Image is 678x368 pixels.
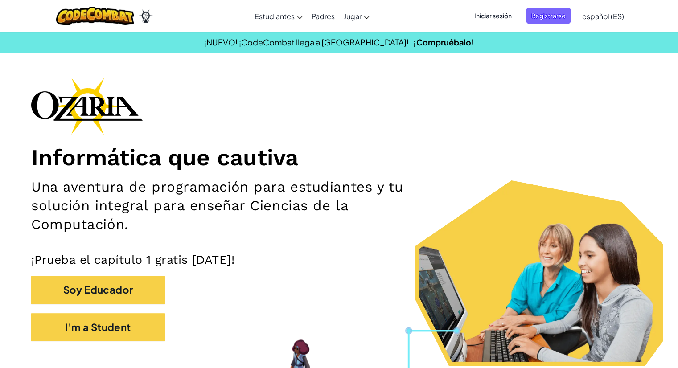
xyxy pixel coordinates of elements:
img: CodeCombat logo [56,7,134,25]
a: español (ES) [578,4,629,28]
span: ¡NUEVO! ¡CodeCombat llega a [GEOGRAPHIC_DATA]! [204,37,409,47]
span: Jugar [344,12,362,21]
button: I'm a Student [31,313,165,341]
img: Ozaria branding logo [31,78,143,135]
button: Registrarse [526,8,571,24]
a: Jugar [339,4,374,28]
button: Soy Educador [31,276,165,304]
span: Estudiantes [255,12,295,21]
p: ¡Prueba el capítulo 1 gratis [DATE]! [31,252,647,267]
h2: Una aventura de programación para estudiantes y tu solución integral para enseñar Ciencias de la ... [31,178,444,234]
a: Estudiantes [250,4,307,28]
a: ¡Compruébalo! [413,37,474,47]
a: Padres [307,4,339,28]
span: español (ES) [582,12,624,21]
h1: Informática que cautiva [31,143,647,171]
img: Ozaria [139,9,153,23]
button: Iniciar sesión [469,8,517,24]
